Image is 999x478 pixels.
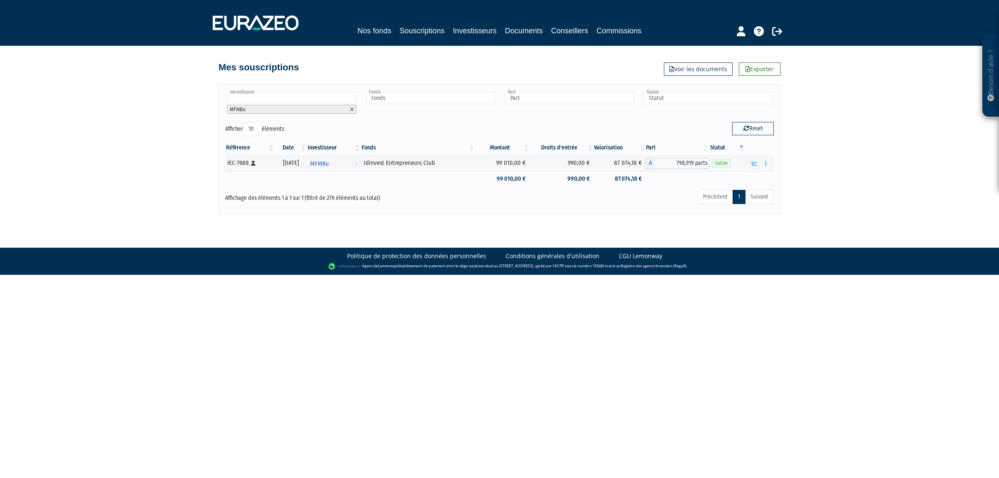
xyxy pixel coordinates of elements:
p: Besoin d'aide ? [986,38,996,113]
span: 798,919 parts [654,158,709,169]
span: Valide [712,159,731,167]
label: Afficher éléments [225,122,284,136]
a: Conditions générales d'utilisation [506,252,599,260]
th: Référence : activer pour trier la colonne par ordre croissant [225,141,275,155]
a: Exporter [739,62,780,76]
th: Montant: activer pour trier la colonne par ordre croissant [475,141,530,155]
div: A - Idinvest Entrepreneurs Club [646,158,709,169]
a: Voir les documents [664,62,733,76]
a: CGU Lemonway [619,252,662,260]
a: Investisseurs [453,25,497,37]
td: 87 074,18 € [594,172,646,186]
td: 99 010,00 € [475,155,530,172]
a: Lemonway [378,263,397,269]
th: Valorisation: activer pour trier la colonne par ordre croissant [594,141,646,155]
td: 990,00 € [530,172,594,186]
a: Politique de protection des données personnelles [347,252,486,260]
div: Affichage des éléments 1 à 1 sur 1 (filtré de 276 éléments au total) [225,189,447,202]
td: 99 010,00 € [475,172,530,186]
div: Idinvest Entrepreneurs Club [364,159,472,167]
a: 1 [733,190,746,204]
th: Fonds: activer pour trier la colonne par ordre croissant [361,141,475,155]
a: Documents [505,25,543,37]
div: IEC-7688 [227,159,272,167]
img: logo-lemonway.png [328,262,360,271]
th: Statut : activer pour trier la colonne par ordre d&eacute;croissant [709,141,745,155]
span: MFMBu [310,156,329,172]
span: MFMBu [230,106,246,112]
a: Souscriptions [400,25,445,38]
div: - Agent de (établissement de paiement dont le siège social est situé au [STREET_ADDRESS], agréé p... [8,262,991,271]
div: [DATE] [278,159,304,167]
a: Conseillers [551,25,588,37]
a: Nos fonds [358,25,391,37]
td: 990,00 € [530,155,594,172]
i: [Français] Personne physique [251,161,256,166]
h4: Mes souscriptions [219,62,299,72]
button: Reset [732,122,774,135]
th: Date: activer pour trier la colonne par ordre croissant [275,141,307,155]
td: 87 074,18 € [594,155,646,172]
i: Voir l'investisseur [355,156,358,172]
th: Investisseur: activer pour trier la colonne par ordre croissant [307,141,360,155]
a: Registre des agents financiers (Regafi) [621,263,686,269]
a: Commissions [596,25,641,37]
th: Part: activer pour trier la colonne par ordre croissant [646,141,709,155]
a: MFMBu [307,155,360,172]
img: 1732889491-logotype_eurazeo_blanc_rvb.png [213,15,298,30]
span: A [646,158,654,169]
th: Droits d'entrée: activer pour trier la colonne par ordre croissant [530,141,594,155]
select: Afficheréléments [243,122,262,136]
